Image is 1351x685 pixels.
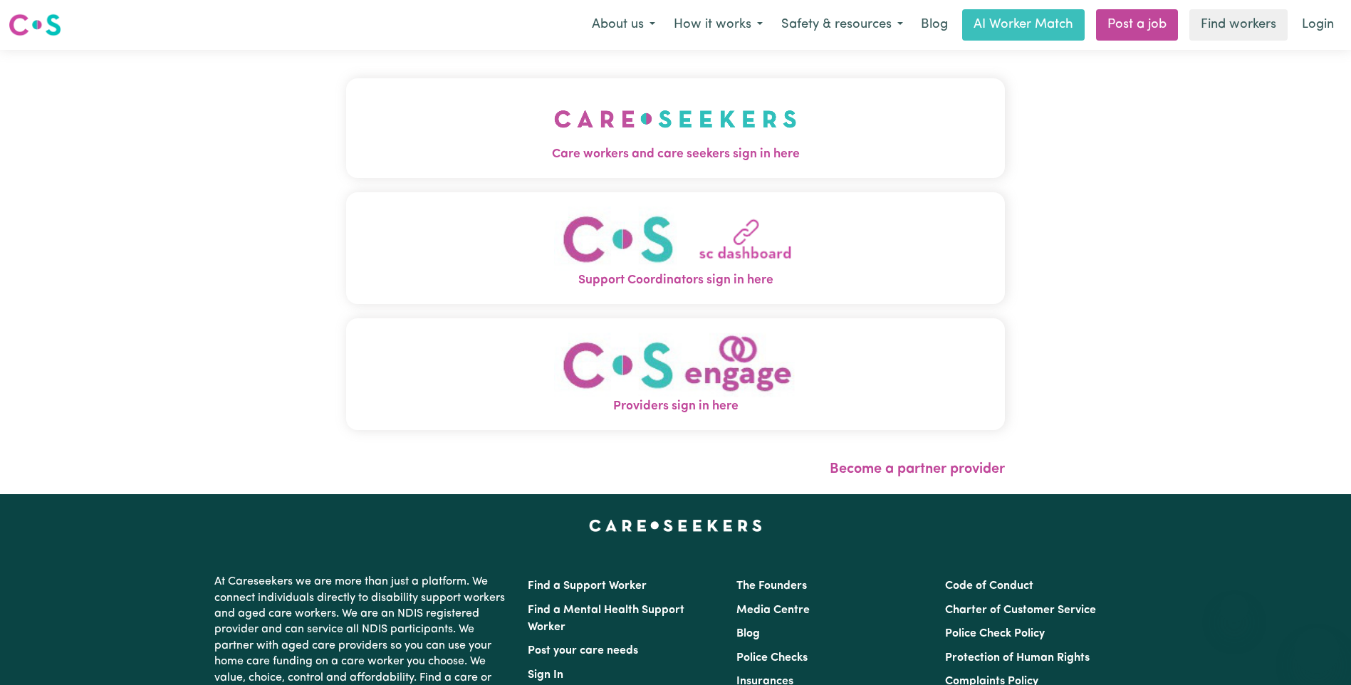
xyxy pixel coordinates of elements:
a: Careseekers logo [9,9,61,41]
button: Support Coordinators sign in here [346,192,1005,304]
iframe: Close message [1220,594,1248,622]
a: Login [1293,9,1342,41]
a: Find workers [1189,9,1288,41]
a: Careseekers home page [589,520,762,531]
span: Care workers and care seekers sign in here [346,145,1005,164]
a: Find a Support Worker [528,580,647,592]
a: Sign In [528,669,563,681]
button: Providers sign in here [346,318,1005,430]
button: Care workers and care seekers sign in here [346,78,1005,178]
a: Code of Conduct [945,580,1033,592]
a: Police Check Policy [945,628,1045,639]
img: Careseekers logo [9,12,61,38]
a: The Founders [736,580,807,592]
a: Post your care needs [528,645,638,657]
a: Charter of Customer Service [945,605,1096,616]
a: Media Centre [736,605,810,616]
a: Blog [912,9,956,41]
iframe: Button to launch messaging window [1294,628,1340,674]
a: Become a partner provider [830,462,1005,476]
a: Find a Mental Health Support Worker [528,605,684,633]
a: Post a job [1096,9,1178,41]
a: Police Checks [736,652,808,664]
button: How it works [664,10,772,40]
span: Providers sign in here [346,397,1005,416]
a: AI Worker Match [962,9,1085,41]
a: Protection of Human Rights [945,652,1090,664]
a: Blog [736,628,760,639]
button: About us [583,10,664,40]
button: Safety & resources [772,10,912,40]
span: Support Coordinators sign in here [346,271,1005,290]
